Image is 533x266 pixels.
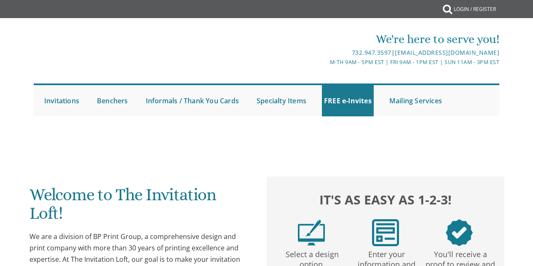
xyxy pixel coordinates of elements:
h2: It's as easy as 1-2-3! [274,190,496,209]
img: step3.png [446,219,473,246]
h1: Welcome to The Invitation Loft! [29,185,252,229]
div: We're here to serve you! [189,31,499,48]
a: [EMAIL_ADDRESS][DOMAIN_NAME] [395,48,499,56]
a: Informals / Thank You Cards [144,85,241,116]
div: M-Th 9am - 5pm EST | Fri 9am - 1pm EST | Sun 11am - 3pm EST [189,58,499,67]
a: Specialty Items [254,85,308,116]
img: step1.png [298,219,325,246]
a: Benchers [95,85,130,116]
a: FREE e-Invites [322,85,374,116]
img: step2.png [372,219,399,246]
a: 732.947.3597 [352,48,391,56]
a: Mailing Services [387,85,444,116]
a: Invitations [42,85,81,116]
div: | [189,48,499,58]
